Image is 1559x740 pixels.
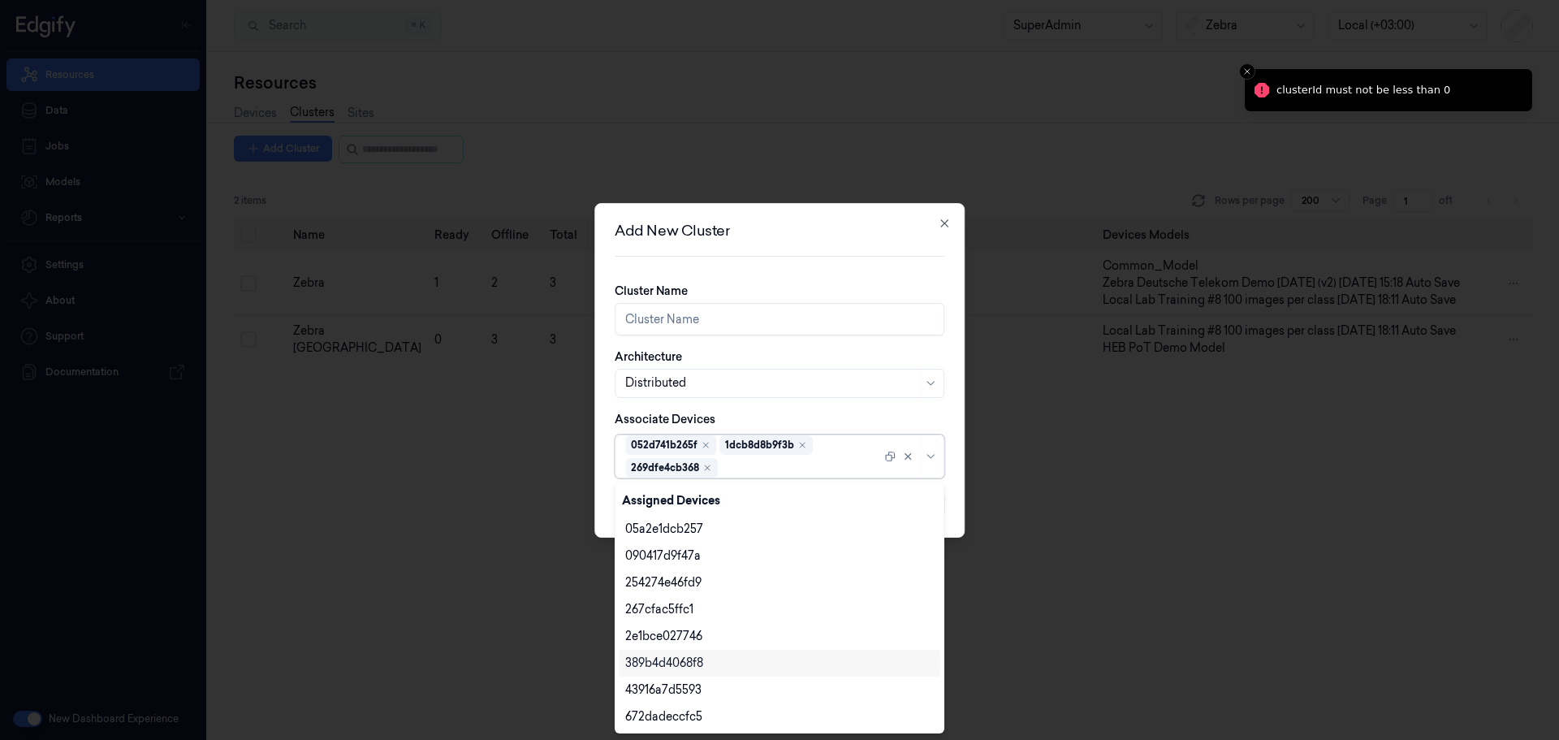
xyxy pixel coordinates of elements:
div: Assigned Devices [619,486,940,516]
div: 2e1bce027746 [625,628,702,645]
div: 267cfac5ffc1 [625,601,693,618]
div: 05a2e1dcb257 [625,521,703,538]
div: 052d741b265f [631,438,697,452]
div: Remove ,1dcb8d8b9f3b [797,440,807,450]
h2: Add New Cluster [615,223,944,238]
input: Cluster Name [615,303,944,335]
div: Remove ,052d741b265f [701,440,710,450]
div: 389b4d4068f8 [625,655,703,672]
div: 090417d9f47a [625,547,701,565]
div: 254274e46fd9 [625,574,702,591]
label: Architecture [615,348,682,365]
label: Cluster Name [615,283,688,299]
div: 269dfe4cb368 [631,461,699,475]
label: Associate Devices [615,411,715,427]
div: 672dadeccfc5 [625,708,702,725]
div: Remove ,269dfe4cb368 [702,463,712,473]
div: 43916a7d5593 [625,682,702,699]
div: 1dcb8d8b9f3b [725,438,794,452]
